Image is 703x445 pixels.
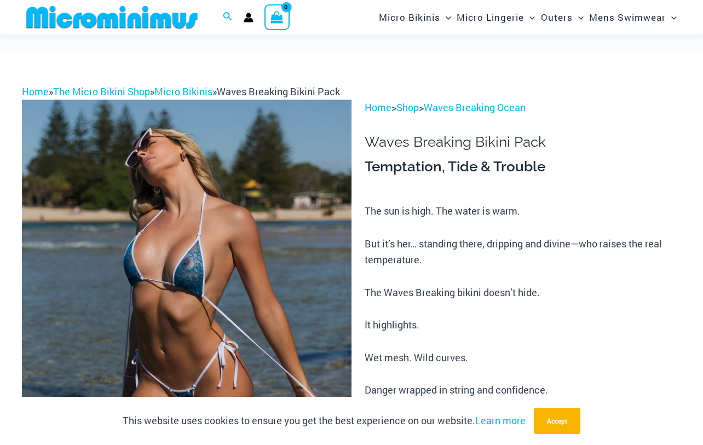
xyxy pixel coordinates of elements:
span: Mens Swimwear [589,3,666,31]
span: Waves Breaking Bikini Pack [217,85,340,98]
span: Menu Toggle [573,3,584,31]
nav: Site Navigation [374,2,681,33]
a: Search icon link [223,10,233,25]
h3: Temptation, Tide & Trouble [365,158,681,176]
a: Micro Bikinis [154,85,212,98]
a: OutersMenu ToggleMenu Toggle [538,3,586,31]
a: Micro BikinisMenu ToggleMenu Toggle [376,3,454,31]
span: Micro Lingerie [457,3,524,31]
p: This website uses cookies to ensure you get the best experience on our website. [123,413,526,429]
a: View Shopping Cart, empty [264,4,290,30]
a: Waves Breaking Ocean [424,101,526,114]
a: Mens SwimwearMenu ToggleMenu Toggle [586,3,679,31]
a: Shop [396,101,419,114]
span: Micro Bikinis [379,3,440,31]
span: Menu Toggle [440,3,451,31]
img: MM SHOP LOGO FLAT [22,5,202,30]
span: » » » [22,85,340,98]
span: Menu Toggle [524,3,535,31]
a: The Micro Bikini Shop [53,85,150,98]
span: Menu Toggle [666,3,677,31]
p: > > [365,100,681,116]
a: Home [22,85,49,98]
a: Micro LingerieMenu ToggleMenu Toggle [454,3,538,31]
button: Accept [534,408,580,434]
h1: Waves Breaking Bikini Pack [365,134,681,151]
a: Home [365,101,391,114]
a: Account icon link [244,13,253,22]
a: Learn more [475,414,526,427]
span: Outers [541,3,573,31]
